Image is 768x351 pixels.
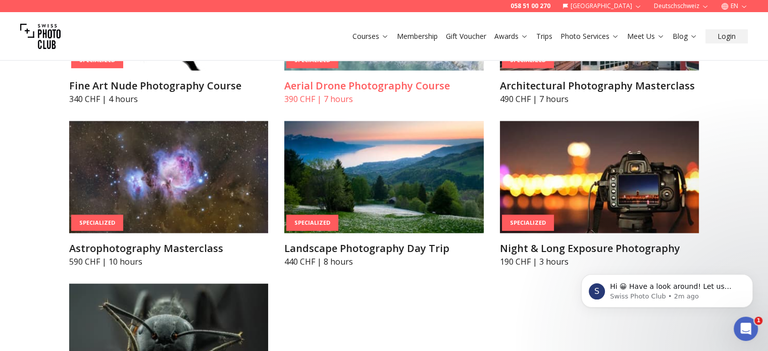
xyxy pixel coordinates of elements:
div: Specialized [502,215,554,231]
h3: Astrophotography Masterclass [69,241,269,256]
button: Trips [532,29,556,43]
img: Landscape Photography Day Trip [284,121,484,233]
img: Astrophotography Masterclass [69,121,269,233]
a: Courses [352,31,389,41]
a: Awards [494,31,528,41]
a: 058 51 00 270 [510,2,550,10]
a: Blog [673,31,697,41]
h3: Night & Long Exposure Photography [500,241,699,256]
img: Night & Long Exposure Photography [500,121,699,233]
span: 1 [754,317,762,325]
a: Gift Voucher [446,31,486,41]
p: 190 CHF | 3 hours [500,256,699,268]
div: Specialized [286,215,338,231]
p: 390 CHF | 7 hours [284,93,484,105]
button: Courses [348,29,393,43]
button: Photo Services [556,29,623,43]
iframe: Intercom notifications message [566,253,768,324]
a: Trips [536,31,552,41]
img: Swiss photo club [20,16,61,57]
h3: Fine Art Nude Photography Course [69,79,269,93]
button: Membership [393,29,442,43]
a: Landscape Photography Day TripSpecializedLandscape Photography Day Trip440 CHF | 8 hours [284,121,484,268]
p: 440 CHF | 8 hours [284,256,484,268]
a: Astrophotography MasterclassSpecializedAstrophotography Masterclass590 CHF | 10 hours [69,121,269,268]
iframe: Intercom live chat [734,317,758,341]
a: Photo Services [560,31,619,41]
button: Meet Us [623,29,669,43]
a: Night & Long Exposure PhotographySpecializedNight & Long Exposure Photography190 CHF | 3 hours [500,121,699,268]
button: Login [705,29,748,43]
a: Meet Us [627,31,664,41]
p: 490 CHF | 7 hours [500,93,699,105]
h3: Landscape Photography Day Trip [284,241,484,256]
button: Blog [669,29,701,43]
button: Gift Voucher [442,29,490,43]
div: Specialized [71,215,123,231]
button: Awards [490,29,532,43]
h3: Aerial Drone Photography Course [284,79,484,93]
p: 340 CHF | 4 hours [69,93,269,105]
a: Membership [397,31,438,41]
h3: Architectural Photography Masterclass [500,79,699,93]
p: 590 CHF | 10 hours [69,256,269,268]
